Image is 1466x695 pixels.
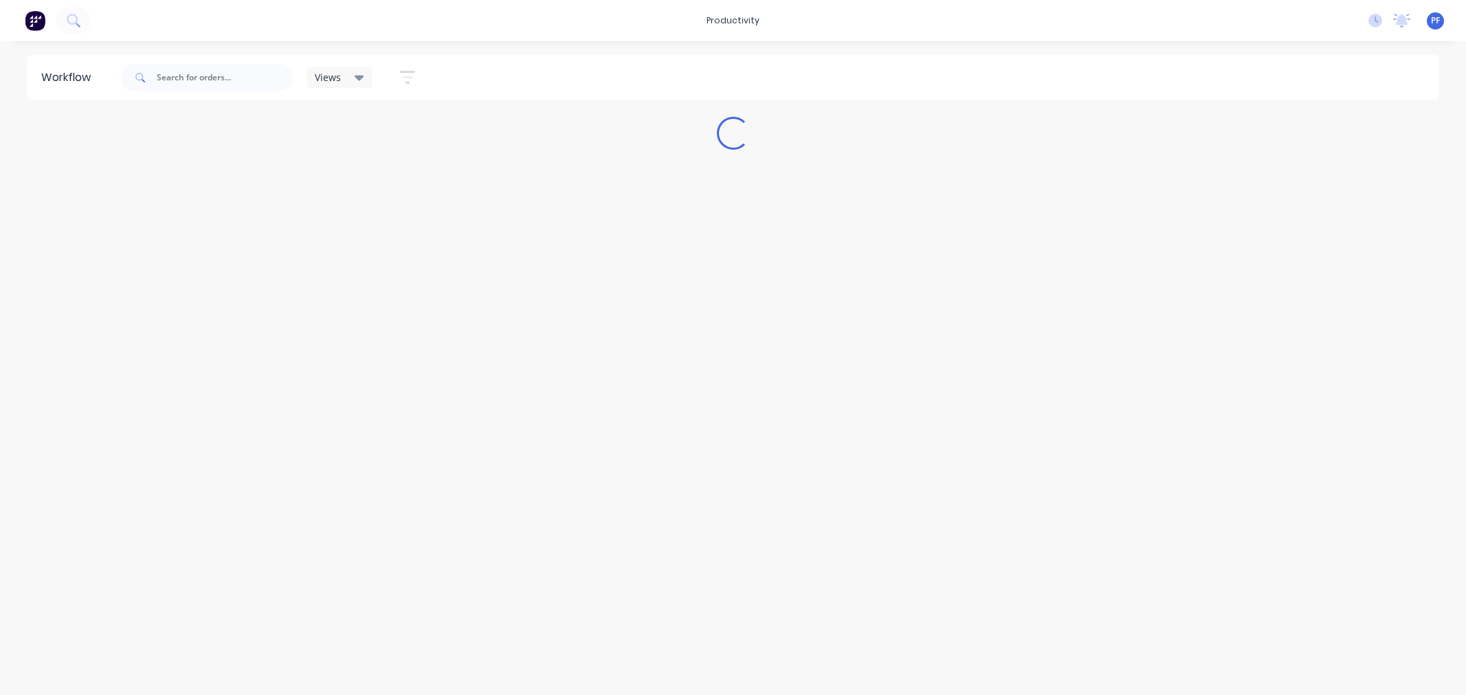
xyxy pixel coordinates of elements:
div: productivity [700,10,766,31]
span: PF [1431,14,1440,27]
input: Search for orders... [157,64,293,91]
img: Factory [25,10,45,31]
span: Views [315,70,341,84]
div: Workflow [41,69,98,86]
